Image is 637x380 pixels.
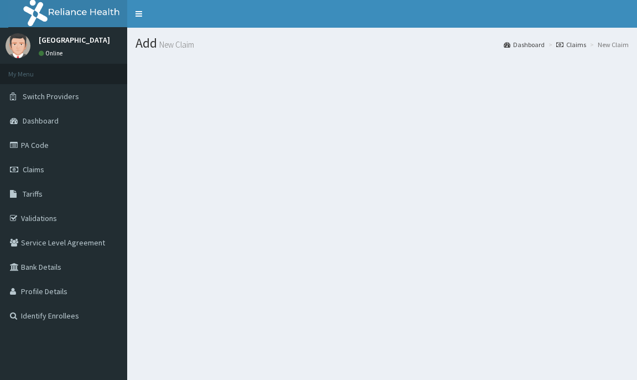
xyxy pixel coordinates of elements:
[23,165,44,174] span: Claims
[39,49,65,57] a: Online
[135,36,629,50] h1: Add
[23,116,59,126] span: Dashboard
[23,189,43,199] span: Tariffs
[157,40,194,49] small: New Claim
[6,33,30,58] img: User Image
[587,40,629,49] li: New Claim
[504,40,545,49] a: Dashboard
[556,40,586,49] a: Claims
[23,91,79,101] span: Switch Providers
[39,36,110,44] p: [GEOGRAPHIC_DATA]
